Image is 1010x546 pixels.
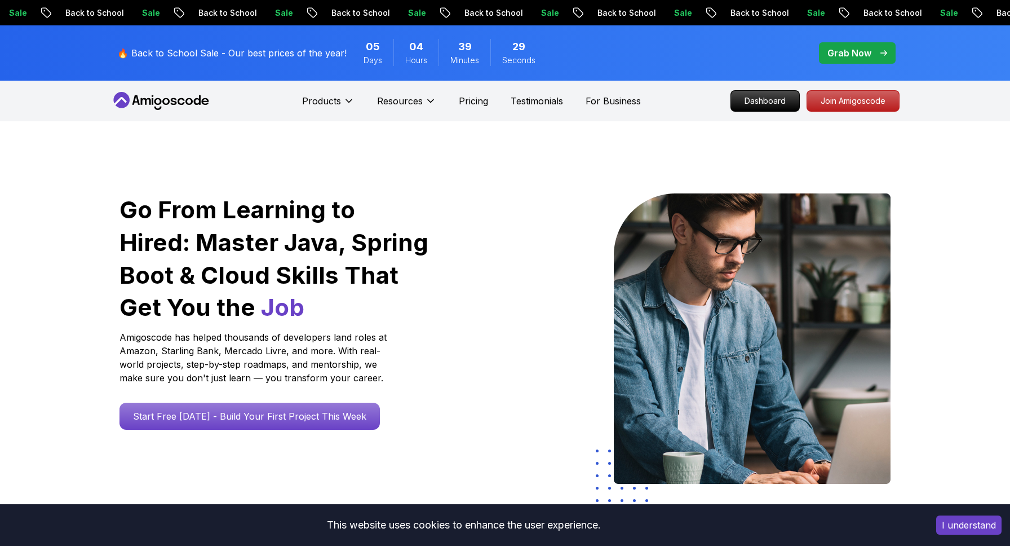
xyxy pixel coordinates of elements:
[405,55,427,66] span: Hours
[364,55,382,66] span: Days
[587,7,663,19] p: Back to School
[827,46,871,60] p: Grab Now
[936,516,1002,535] button: Accept cookies
[731,91,799,111] p: Dashboard
[458,39,472,55] span: 39 Minutes
[117,46,347,60] p: 🔥 Back to School Sale - Our best prices of the year!
[302,94,341,108] p: Products
[730,90,800,112] a: Dashboard
[530,7,566,19] p: Sale
[321,7,397,19] p: Back to School
[377,94,436,117] button: Resources
[796,7,832,19] p: Sale
[586,94,641,108] a: For Business
[929,7,965,19] p: Sale
[807,91,899,111] p: Join Amigoscode
[55,7,131,19] p: Back to School
[614,193,891,484] img: hero
[409,39,423,55] span: 4 Hours
[302,94,355,117] button: Products
[720,7,796,19] p: Back to School
[663,7,699,19] p: Sale
[261,293,304,322] span: Job
[131,7,167,19] p: Sale
[119,331,390,385] p: Amigoscode has helped thousands of developers land roles at Amazon, Starling Bank, Mercado Livre,...
[188,7,264,19] p: Back to School
[377,94,423,108] p: Resources
[397,7,433,19] p: Sale
[853,7,929,19] p: Back to School
[119,403,380,430] a: Start Free [DATE] - Build Your First Project This Week
[264,7,300,19] p: Sale
[450,55,479,66] span: Minutes
[502,55,535,66] span: Seconds
[807,90,900,112] a: Join Amigoscode
[8,513,919,538] div: This website uses cookies to enhance the user experience.
[454,7,530,19] p: Back to School
[512,39,525,55] span: 29 Seconds
[366,39,380,55] span: 5 Days
[511,94,563,108] a: Testimonials
[119,193,430,324] h1: Go From Learning to Hired: Master Java, Spring Boot & Cloud Skills That Get You the
[459,94,488,108] a: Pricing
